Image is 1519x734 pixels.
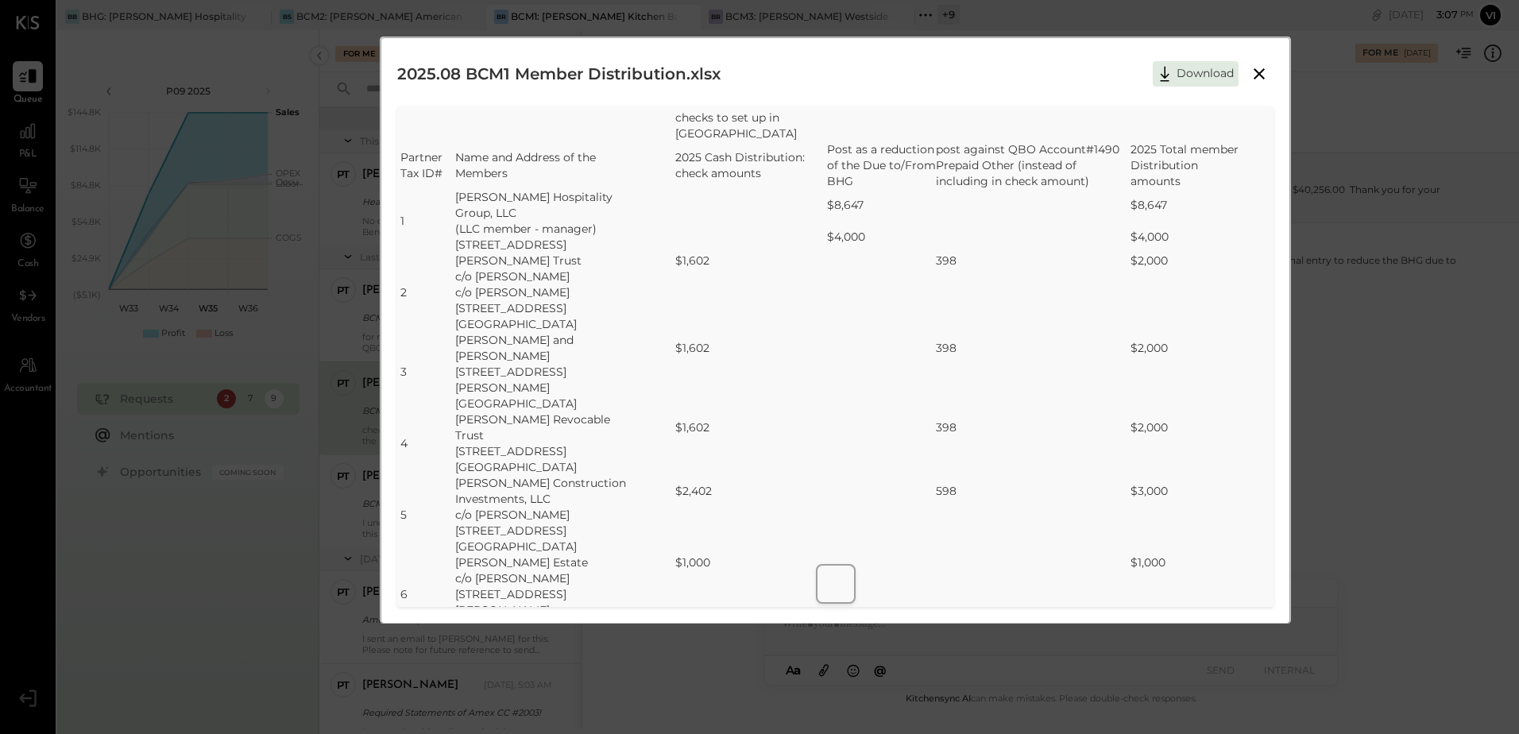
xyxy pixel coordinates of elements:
[675,332,827,364] td: $1,602
[400,411,455,475] td: 4
[455,141,638,189] td: Name and Address of the Members
[827,189,936,221] td: $8,647
[400,189,455,253] td: 1
[455,411,638,443] td: [PERSON_NAME] Revocable Trust
[455,507,638,523] td: c/o [PERSON_NAME]
[827,221,936,253] td: $4,000
[455,539,638,554] td: [GEOGRAPHIC_DATA]
[455,316,638,332] td: [GEOGRAPHIC_DATA]
[400,475,455,554] td: 5
[455,253,638,268] td: [PERSON_NAME] Trust
[400,332,455,411] td: 3
[455,268,638,284] td: c/o [PERSON_NAME]
[1131,221,1244,253] td: $4,000
[675,554,827,570] td: $1,000
[455,459,638,475] td: [GEOGRAPHIC_DATA]
[1131,554,1244,570] td: $1,000
[1131,141,1244,189] td: 2025 Total member Distribution amounts
[675,253,827,268] td: $1,602
[455,284,638,300] td: c/o [PERSON_NAME]
[455,396,638,411] td: [GEOGRAPHIC_DATA]
[936,332,1131,364] td: 398
[675,110,827,141] td: checks to set up in [GEOGRAPHIC_DATA]
[400,141,455,189] td: Partner Tax ID#
[1131,411,1244,443] td: $2,000
[827,141,936,189] td: Post as a reduction of the Due to/From BHG
[455,300,638,316] td: [STREET_ADDRESS]
[1131,475,1244,507] td: $3,000
[936,411,1131,443] td: 398
[1131,332,1244,364] td: $2,000
[675,411,827,443] td: $1,602
[936,253,1131,268] td: 398
[455,364,638,396] td: [STREET_ADDRESS][PERSON_NAME]
[936,475,1131,507] td: 598
[455,332,638,364] td: [PERSON_NAME] and [PERSON_NAME]
[455,189,638,221] td: [PERSON_NAME] Hospitality Group, LLC
[1131,189,1244,221] td: $8,647
[400,253,455,332] td: 2
[455,523,638,539] td: [STREET_ADDRESS]
[675,141,827,189] td: 2025 Cash Distribution: check amounts
[400,554,455,634] td: 6
[455,221,638,253] td: (LLC member - manager) [STREET_ADDRESS]
[397,54,721,94] h2: 2025.08 BCM1 Member Distribution.xlsx
[675,475,827,507] td: $2,402
[936,141,1131,189] td: post against QBO Account#1490 Prepaid Other (instead of including in check amount)
[455,443,638,459] td: [STREET_ADDRESS]
[455,554,638,570] td: [PERSON_NAME] Estate
[1131,253,1244,268] td: $2,000
[455,475,638,507] td: [PERSON_NAME] Construction Investments, LLC
[1153,61,1239,87] button: Download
